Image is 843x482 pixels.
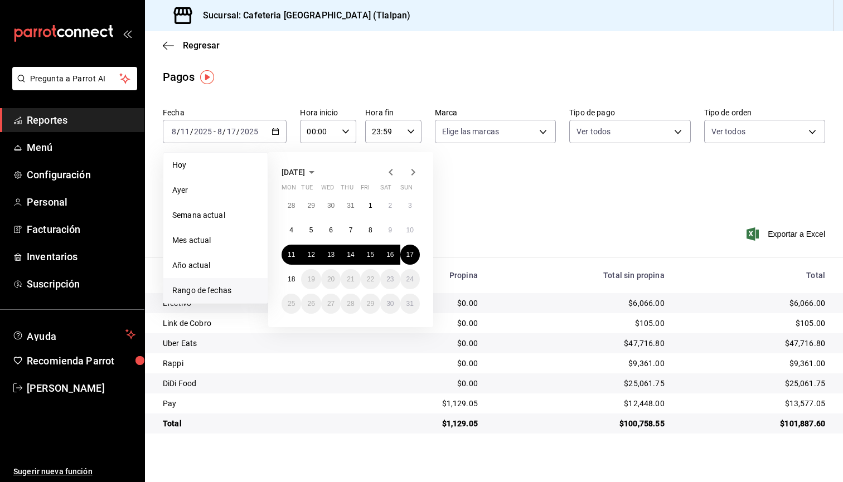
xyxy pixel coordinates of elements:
[496,338,665,349] div: $47,716.80
[380,220,400,240] button: August 9, 2025
[163,398,351,409] div: Pay
[163,418,351,429] div: Total
[496,318,665,329] div: $105.00
[496,298,665,309] div: $6,066.00
[369,338,478,349] div: $0.00
[288,202,295,210] abbr: July 28, 2025
[190,127,193,136] span: /
[321,184,334,196] abbr: Wednesday
[163,358,351,369] div: Rappi
[307,300,314,308] abbr: August 26, 2025
[367,275,374,283] abbr: August 22, 2025
[406,275,414,283] abbr: August 24, 2025
[8,81,137,92] a: Pregunta a Parrot AI
[496,398,665,409] div: $12,448.00
[163,40,220,51] button: Regresar
[367,300,374,308] abbr: August 29, 2025
[361,196,380,216] button: August 1, 2025
[341,184,353,196] abbr: Thursday
[406,300,414,308] abbr: August 31, 2025
[282,168,305,177] span: [DATE]
[27,353,135,368] span: Recomienda Parrot
[347,275,354,283] abbr: August 21, 2025
[380,294,400,314] button: August 30, 2025
[380,245,400,265] button: August 16, 2025
[347,251,354,259] abbr: August 14, 2025
[301,184,312,196] abbr: Tuesday
[406,226,414,234] abbr: August 10, 2025
[27,381,135,396] span: [PERSON_NAME]
[369,378,478,389] div: $0.00
[341,269,360,289] button: August 21, 2025
[329,226,333,234] abbr: August 6, 2025
[386,275,394,283] abbr: August 23, 2025
[240,127,259,136] input: ----
[361,245,380,265] button: August 15, 2025
[282,245,301,265] button: August 11, 2025
[569,109,690,116] label: Tipo de pago
[388,202,392,210] abbr: August 2, 2025
[301,294,321,314] button: August 26, 2025
[282,220,301,240] button: August 4, 2025
[300,109,356,116] label: Hora inicio
[163,318,351,329] div: Link de Cobro
[12,67,137,90] button: Pregunta a Parrot AI
[321,220,341,240] button: August 6, 2025
[27,222,135,237] span: Facturación
[123,29,132,38] button: open_drawer_menu
[163,378,351,389] div: DiDi Food
[369,202,372,210] abbr: August 1, 2025
[288,275,295,283] abbr: August 18, 2025
[704,109,825,116] label: Tipo de orden
[400,196,420,216] button: August 3, 2025
[194,9,410,22] h3: Sucursal: Cafeteria [GEOGRAPHIC_DATA] (Tlalpan)
[171,127,177,136] input: --
[217,127,222,136] input: --
[183,40,220,51] span: Regresar
[30,73,120,85] span: Pregunta a Parrot AI
[172,260,259,271] span: Año actual
[380,196,400,216] button: August 2, 2025
[682,271,825,280] div: Total
[365,109,421,116] label: Hora fin
[307,251,314,259] abbr: August 12, 2025
[361,294,380,314] button: August 29, 2025
[301,196,321,216] button: July 29, 2025
[289,226,293,234] abbr: August 4, 2025
[682,338,825,349] div: $47,716.80
[288,300,295,308] abbr: August 25, 2025
[327,251,335,259] abbr: August 13, 2025
[309,226,313,234] abbr: August 5, 2025
[406,251,414,259] abbr: August 17, 2025
[13,466,135,478] span: Sugerir nueva función
[177,127,180,136] span: /
[301,245,321,265] button: August 12, 2025
[214,127,216,136] span: -
[496,378,665,389] div: $25,061.75
[307,275,314,283] abbr: August 19, 2025
[361,184,370,196] abbr: Friday
[172,184,259,196] span: Ayer
[341,294,360,314] button: August 28, 2025
[180,127,190,136] input: --
[341,220,360,240] button: August 7, 2025
[388,226,392,234] abbr: August 9, 2025
[682,298,825,309] div: $6,066.00
[369,226,372,234] abbr: August 8, 2025
[172,210,259,221] span: Semana actual
[282,294,301,314] button: August 25, 2025
[282,184,296,196] abbr: Monday
[27,194,135,210] span: Personal
[27,167,135,182] span: Configuración
[27,140,135,155] span: Menú
[682,378,825,389] div: $25,061.75
[301,220,321,240] button: August 5, 2025
[282,269,301,289] button: August 18, 2025
[496,418,665,429] div: $100,758.55
[236,127,240,136] span: /
[682,318,825,329] div: $105.00
[400,269,420,289] button: August 24, 2025
[386,251,394,259] abbr: August 16, 2025
[369,398,478,409] div: $1,129.05
[386,300,394,308] abbr: August 30, 2025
